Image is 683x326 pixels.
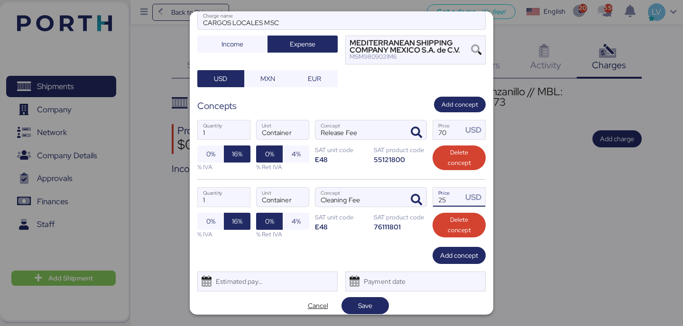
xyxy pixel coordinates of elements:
[341,297,389,314] button: Save
[197,213,224,230] button: 0%
[197,70,244,87] button: USD
[224,213,250,230] button: 16%
[256,213,283,230] button: 0%
[256,163,309,172] div: % Ret IVA
[198,120,250,139] input: Quantity
[257,120,309,139] input: Unit
[433,188,462,207] input: Price
[465,191,485,203] div: USD
[214,73,227,84] span: USD
[434,97,486,112] button: Add concept
[433,120,462,139] input: Price
[232,148,242,160] span: 16%
[433,145,486,170] button: Delete concept
[440,215,478,235] span: Delete concept
[222,38,243,50] span: Income
[308,300,328,311] span: Cancel
[440,147,478,168] span: Delete concept
[197,36,268,53] button: Income
[315,145,368,154] div: SAT unit code
[465,124,485,136] div: USD
[257,188,309,207] input: Unit
[294,297,341,314] button: Cancel
[315,188,404,207] input: Concept
[374,155,427,164] div: 55121800
[198,10,485,29] input: Charge name
[256,145,283,163] button: 0%
[433,213,486,237] button: Delete concept
[232,216,242,227] span: 16%
[350,40,471,54] div: MEDITERRANEAN SHIPPING COMPANY MEXICO S.A. de C.V.
[440,250,478,261] span: Add concept
[374,145,427,154] div: SAT product code
[244,70,291,87] button: MXN
[197,99,237,113] div: Concepts
[197,145,224,163] button: 0%
[206,216,215,227] span: 0%
[206,148,215,160] span: 0%
[265,148,274,160] span: 0%
[406,123,426,143] button: ConceptConcept
[268,36,338,53] button: Expense
[256,230,309,239] div: % Ret IVA
[224,145,250,163] button: 16%
[198,188,250,207] input: Quantity
[291,70,338,87] button: EUR
[374,222,427,231] div: 76111801
[358,300,372,311] span: Save
[283,145,309,163] button: 4%
[406,190,426,210] button: ConceptConcept
[260,73,275,84] span: MXN
[315,155,368,164] div: E48
[315,213,368,222] div: SAT unit code
[442,100,478,110] span: Add concept
[290,38,315,50] span: Expense
[315,222,368,231] div: E48
[308,73,321,84] span: EUR
[197,230,250,239] div: % IVA
[374,213,427,222] div: SAT product code
[283,213,309,230] button: 4%
[350,54,471,60] div: MSM980902IM6
[292,148,301,160] span: 4%
[197,163,250,172] div: % IVA
[433,247,486,264] button: Add concept
[265,216,274,227] span: 0%
[315,120,404,139] input: Concept
[292,216,301,227] span: 4%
